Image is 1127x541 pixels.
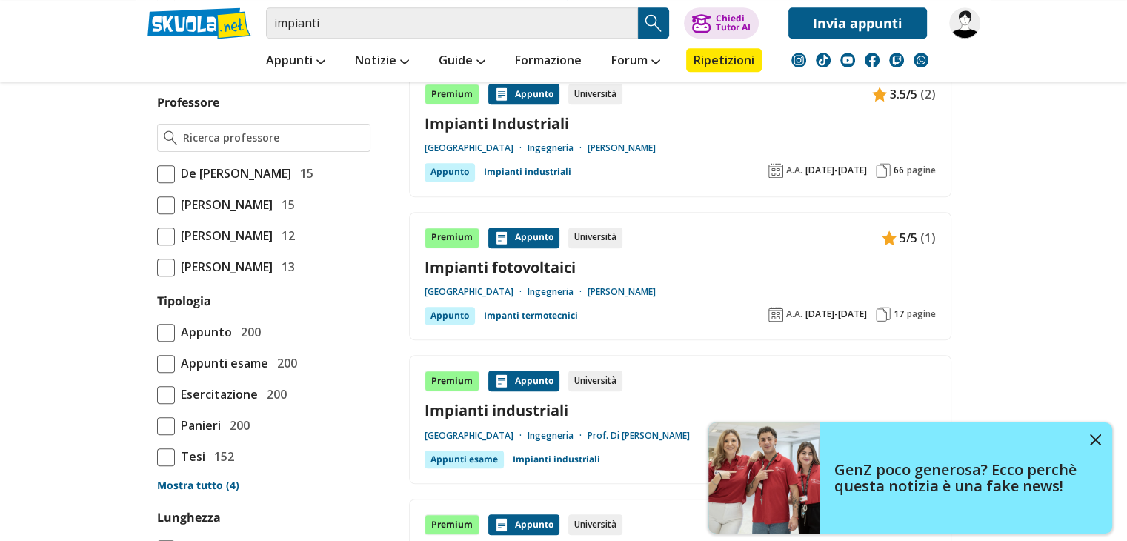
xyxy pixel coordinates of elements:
[494,517,509,532] img: Appunti contenuto
[484,163,571,181] a: Impianti industriali
[528,286,588,298] a: Ingegneria
[568,514,622,535] div: Università
[484,307,578,325] a: Impanti termotecnici
[494,87,509,102] img: Appunti contenuto
[425,286,528,298] a: [GEOGRAPHIC_DATA]
[157,478,370,493] a: Mostra tutto (4)
[266,7,638,39] input: Cerca appunti, riassunti o versioni
[876,307,891,322] img: Pagine
[791,53,806,67] img: instagram
[157,94,219,110] label: Professore
[261,385,287,404] span: 200
[235,322,261,342] span: 200
[157,293,211,309] label: Tipologia
[494,230,509,245] img: Appunti contenuto
[588,430,690,442] a: Prof. Di [PERSON_NAME]
[907,165,936,176] span: pagine
[488,514,559,535] div: Appunto
[715,14,750,32] div: Chiedi Tutor AI
[805,308,867,320] span: [DATE]-[DATE]
[271,354,297,373] span: 200
[588,286,656,298] a: [PERSON_NAME]
[894,165,904,176] span: 66
[276,226,295,245] span: 12
[840,53,855,67] img: youtube
[900,228,917,248] span: 5/5
[175,257,273,276] span: [PERSON_NAME]
[425,84,479,104] div: Premium
[435,48,489,75] a: Guide
[788,7,927,39] a: Invia appunti
[175,447,205,466] span: Tesi
[425,163,475,181] div: Appunto
[568,228,622,248] div: Università
[276,257,295,276] span: 13
[175,164,291,183] span: De [PERSON_NAME]
[425,228,479,248] div: Premium
[425,371,479,391] div: Premium
[805,165,867,176] span: [DATE]-[DATE]
[511,48,585,75] a: Formazione
[889,53,904,67] img: twitch
[708,422,1112,534] a: GenZ poco generosa? Ecco perchè questa notizia è una fake news!
[164,130,178,145] img: Ricerca professore
[425,514,479,535] div: Premium
[834,462,1079,494] h4: GenZ poco generosa? Ecco perchè questa notizia è una fake news!
[425,307,475,325] div: Appunto
[642,12,665,34] img: Cerca appunti, riassunti o versioni
[175,195,273,214] span: [PERSON_NAME]
[425,400,936,420] a: Impianti industriali
[1090,434,1101,445] img: close
[175,385,258,404] span: Esercitazione
[425,430,528,442] a: [GEOGRAPHIC_DATA]
[425,113,936,133] a: Impianti Industriali
[588,142,656,154] a: [PERSON_NAME]
[224,416,250,435] span: 200
[876,163,891,178] img: Pagine
[816,53,831,67] img: tiktok
[488,228,559,248] div: Appunto
[949,7,980,39] img: domiandyleo
[528,142,588,154] a: Ingegneria
[425,142,528,154] a: [GEOGRAPHIC_DATA]
[882,230,897,245] img: Appunti contenuto
[351,48,413,75] a: Notizie
[208,447,234,466] span: 152
[175,226,273,245] span: [PERSON_NAME]
[608,48,664,75] a: Forum
[894,308,904,320] span: 17
[907,308,936,320] span: pagine
[276,195,295,214] span: 15
[425,451,504,468] div: Appunti esame
[768,163,783,178] img: Anno accademico
[513,451,600,468] a: Impianti industriali
[686,48,762,72] a: Ripetizioni
[768,307,783,322] img: Anno accademico
[175,416,221,435] span: Panieri
[528,430,588,442] a: Ingegneria
[175,322,232,342] span: Appunto
[638,7,669,39] button: Search Button
[890,84,917,104] span: 3.5/5
[425,257,936,277] a: Impianti fotovoltaici
[684,7,759,39] button: ChiediTutor AI
[786,165,802,176] span: A.A.
[488,371,559,391] div: Appunto
[568,371,622,391] div: Università
[294,164,313,183] span: 15
[183,130,363,145] input: Ricerca professore
[865,53,880,67] img: facebook
[262,48,329,75] a: Appunti
[494,374,509,388] img: Appunti contenuto
[920,84,936,104] span: (2)
[157,509,221,525] label: Lunghezza
[914,53,928,67] img: WhatsApp
[786,308,802,320] span: A.A.
[920,228,936,248] span: (1)
[568,84,622,104] div: Università
[175,354,268,373] span: Appunti esame
[872,87,887,102] img: Appunti contenuto
[488,84,559,104] div: Appunto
